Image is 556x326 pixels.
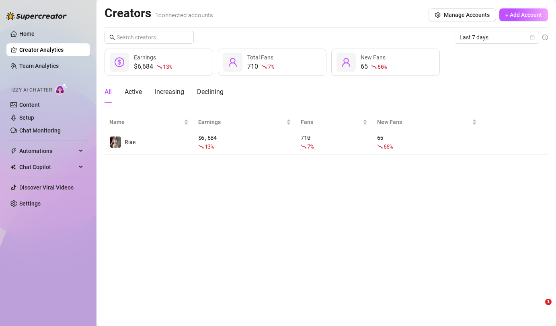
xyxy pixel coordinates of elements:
[341,57,351,67] span: user
[198,144,204,149] span: fall
[444,12,490,18] span: Manage Accounts
[105,6,213,21] h2: Creators
[19,200,41,207] a: Settings
[377,118,470,126] span: New Fans
[197,87,224,97] div: Declining
[155,12,213,19] span: 1 connected accounts
[125,139,135,145] span: Riae
[19,114,34,121] a: Setup
[429,8,496,21] button: Manage Accounts
[361,54,386,61] span: New Fans
[134,54,156,61] span: Earnings
[19,43,84,56] a: Creator Analytics
[19,63,59,69] a: Team Analytics
[499,8,548,21] button: + Add Account
[301,144,306,149] span: fall
[529,299,548,318] iframe: Intercom live chat
[110,137,121,148] img: Riae
[247,54,273,61] span: Total Fans
[19,102,40,108] a: Content
[109,118,182,126] span: Name
[296,114,372,130] th: Fans
[156,64,162,69] span: fall
[205,143,214,150] span: 13 %
[301,133,367,151] div: 710
[545,299,552,305] span: 1
[361,62,387,71] div: 65
[6,12,67,20] img: logo-BBDzfeDw.svg
[301,118,361,126] span: Fans
[377,133,477,151] div: 65
[109,35,115,40] span: search
[105,114,193,130] th: Name
[378,63,387,70] span: 66 %
[10,148,17,154] span: thunderbolt
[460,31,534,43] span: Last 7 days
[377,144,383,149] span: fall
[19,184,74,191] a: Discover Viral Videos
[247,62,274,71] div: 710
[435,12,441,18] span: setting
[307,143,313,150] span: 7 %
[372,114,482,130] th: New Fans
[125,87,142,97] div: Active
[19,127,61,134] a: Chat Monitoring
[19,161,76,173] span: Chat Copilot
[505,12,542,18] span: + Add Account
[193,114,296,130] th: Earnings
[115,57,124,67] span: dollar-circle
[117,33,183,42] input: Search creators
[10,164,16,170] img: Chat Copilot
[371,64,377,69] span: fall
[19,145,76,157] span: Automations
[268,63,274,70] span: 7 %
[134,62,172,71] div: $6,684
[530,35,535,40] span: calendar
[163,63,172,70] span: 13 %
[198,133,291,151] div: $ 6,684
[105,87,112,97] div: All
[11,86,52,94] span: Izzy AI Chatter
[155,87,184,97] div: Increasing
[228,57,238,67] span: user
[261,64,267,69] span: fall
[55,83,68,95] img: AI Chatter
[19,31,35,37] a: Home
[384,143,393,150] span: 66 %
[542,35,548,40] span: info-circle
[198,118,285,126] span: Earnings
